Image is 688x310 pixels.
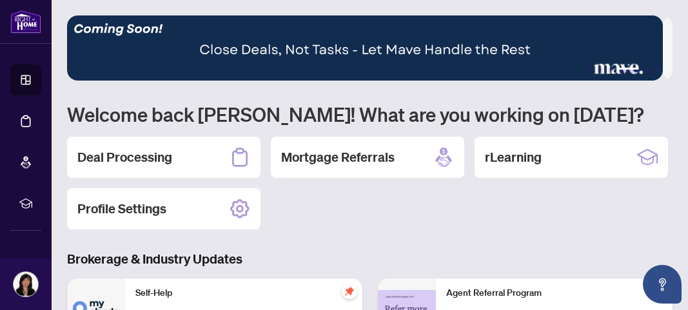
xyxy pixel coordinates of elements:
h2: Profile Settings [77,200,166,218]
img: logo [10,10,41,34]
h2: Deal Processing [77,148,172,166]
span: pushpin [342,284,357,299]
h1: Welcome back [PERSON_NAME]! What are you working on [DATE]? [67,102,673,126]
button: 5 [644,68,649,73]
button: 4 [618,68,639,73]
button: 1 [587,68,593,73]
img: Slide 3 [67,15,663,81]
h3: Brokerage & Industry Updates [67,250,673,268]
h2: Mortgage Referrals [281,148,395,166]
p: Agent Referral Program [446,286,663,300]
button: 3 [608,68,613,73]
img: Profile Icon [14,272,38,296]
button: 2 [598,68,603,73]
p: Self-Help [135,286,352,300]
button: 6 [654,68,660,73]
h2: rLearning [485,148,542,166]
button: Open asap [643,265,682,304]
